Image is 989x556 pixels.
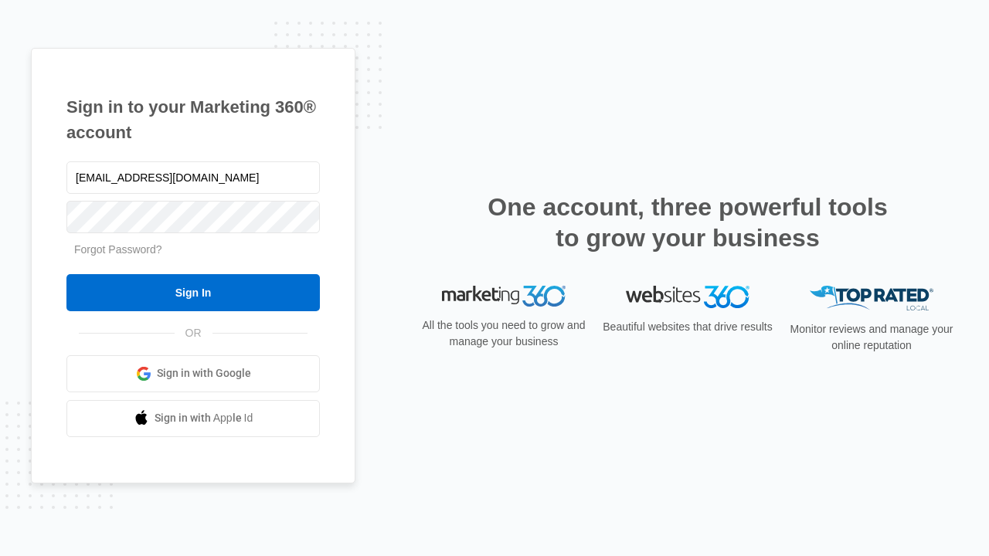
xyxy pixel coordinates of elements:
[66,400,320,437] a: Sign in with Apple Id
[74,243,162,256] a: Forgot Password?
[810,286,933,311] img: Top Rated Local
[626,286,749,308] img: Websites 360
[601,319,774,335] p: Beautiful websites that drive results
[417,317,590,350] p: All the tools you need to grow and manage your business
[175,325,212,341] span: OR
[483,192,892,253] h2: One account, three powerful tools to grow your business
[66,94,320,145] h1: Sign in to your Marketing 360® account
[66,274,320,311] input: Sign In
[442,286,566,307] img: Marketing 360
[785,321,958,354] p: Monitor reviews and manage your online reputation
[66,355,320,392] a: Sign in with Google
[66,161,320,194] input: Email
[157,365,251,381] span: Sign in with Google
[155,410,253,426] span: Sign in with Apple Id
